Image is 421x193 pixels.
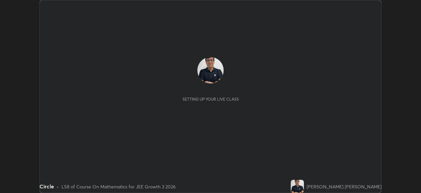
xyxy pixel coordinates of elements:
[197,57,224,83] img: 1bd69877dafd4480bd87b8e1d71fc0d6.jpg
[183,97,239,102] div: Setting up your live class
[62,183,176,190] div: L58 of Course On Mathematics for JEE Growth 3 2026
[39,182,54,190] div: Circle
[57,183,59,190] div: •
[291,180,304,193] img: 1bd69877dafd4480bd87b8e1d71fc0d6.jpg
[307,183,382,190] div: [PERSON_NAME] [PERSON_NAME]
